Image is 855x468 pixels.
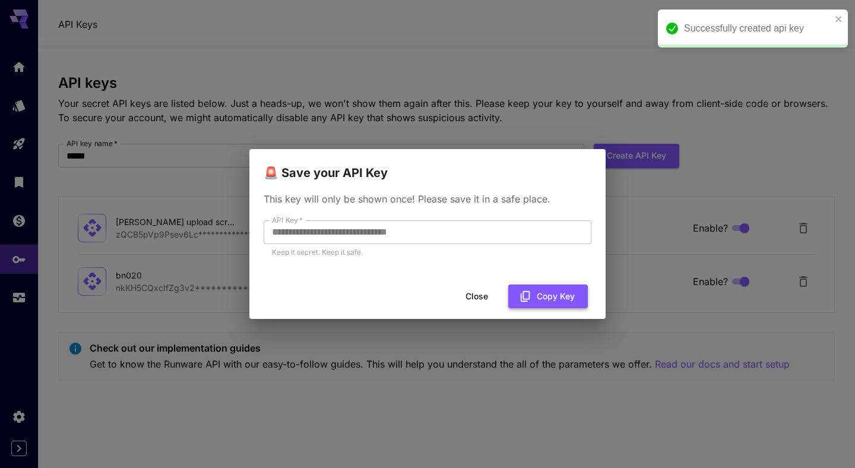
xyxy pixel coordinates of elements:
[508,284,588,309] button: Copy Key
[835,14,843,24] button: close
[684,21,831,36] div: Successfully created api key
[450,284,503,309] button: Close
[264,192,591,206] p: This key will only be shown once! Please save it in a safe place.
[249,149,606,182] h2: 🚨 Save your API Key
[272,215,303,225] label: API Key
[272,246,583,258] p: Keep it secret. Keep it safe.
